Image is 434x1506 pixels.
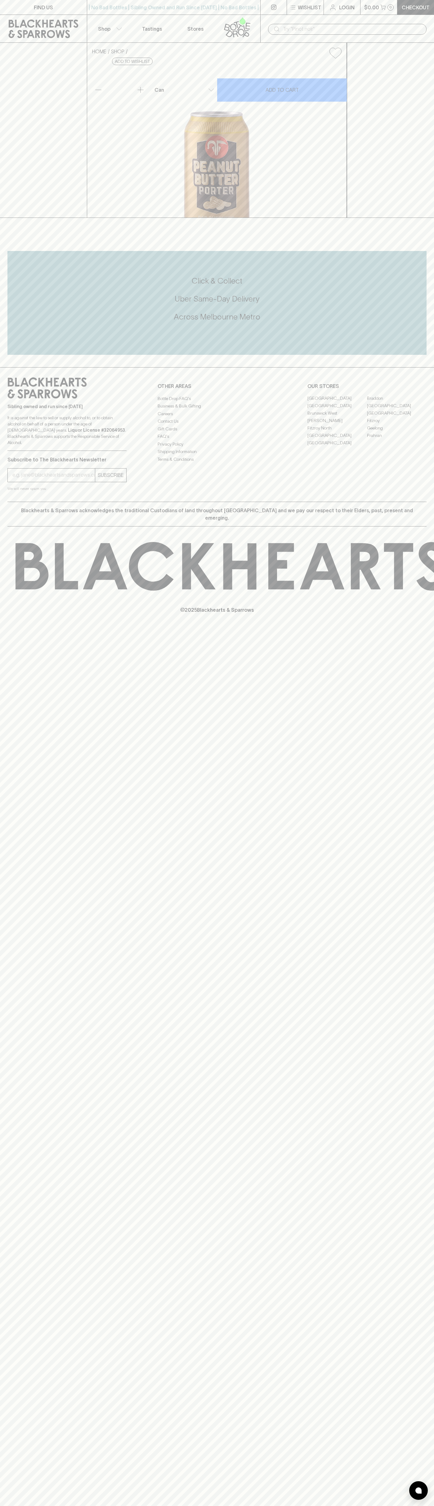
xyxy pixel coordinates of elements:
img: 70938.png [87,64,347,218]
a: FAQ's [158,433,277,440]
p: Wishlist [298,4,321,11]
p: OTHER AREAS [158,382,277,390]
a: SHOP [111,49,124,54]
a: Braddon [367,395,427,402]
p: OUR STORES [307,382,427,390]
a: Careers [158,410,277,417]
a: Brunswick West [307,410,367,417]
input: e.g. jane@blackheartsandsparrows.com.au [12,470,95,480]
p: Tastings [142,25,162,33]
p: SUBSCRIBE [98,471,124,479]
a: Stores [174,15,217,42]
a: [GEOGRAPHIC_DATA] [307,439,367,447]
div: Can [152,84,217,96]
a: Fitzroy North [307,425,367,432]
img: bubble-icon [415,1487,422,1494]
p: We will never spam you [7,486,127,492]
a: [GEOGRAPHIC_DATA] [367,402,427,410]
button: Add to wishlist [327,45,344,61]
p: Sibling owned and run since [DATE] [7,403,127,410]
a: Contact Us [158,418,277,425]
h5: Click & Collect [7,276,427,286]
input: Try "Pinot noir" [283,24,422,34]
a: HOME [92,49,106,54]
a: [PERSON_NAME] [307,417,367,425]
p: Blackhearts & Sparrows acknowledges the traditional Custodians of land throughout [GEOGRAPHIC_DAT... [12,507,422,522]
p: Subscribe to The Blackhearts Newsletter [7,456,127,463]
p: Stores [187,25,204,33]
strong: Liquor License #32064953 [68,428,125,433]
a: Geelong [367,425,427,432]
p: Checkout [402,4,430,11]
p: $0.00 [364,4,379,11]
p: FIND US [34,4,53,11]
a: Gift Cards [158,425,277,433]
button: Shop [87,15,131,42]
a: Privacy Policy [158,440,277,448]
a: Business & Bulk Gifting [158,403,277,410]
p: Shop [98,25,110,33]
a: Bottle Drop FAQ's [158,395,277,402]
p: 0 [389,6,392,9]
p: It is against the law to sell or supply alcohol to, or to obtain alcohol on behalf of a person un... [7,415,127,446]
a: Tastings [130,15,174,42]
p: Login [339,4,355,11]
a: Prahran [367,432,427,439]
a: [GEOGRAPHIC_DATA] [367,410,427,417]
div: Call to action block [7,251,427,355]
button: ADD TO CART [217,78,347,102]
a: Shipping Information [158,448,277,456]
a: [GEOGRAPHIC_DATA] [307,395,367,402]
h5: Uber Same-Day Delivery [7,294,427,304]
p: ADD TO CART [266,86,299,94]
button: Add to wishlist [112,58,153,65]
a: Fitzroy [367,417,427,425]
a: Terms & Conditions [158,456,277,463]
a: [GEOGRAPHIC_DATA] [307,402,367,410]
h5: Across Melbourne Metro [7,312,427,322]
button: SUBSCRIBE [95,469,126,482]
a: [GEOGRAPHIC_DATA] [307,432,367,439]
p: Can [154,86,164,94]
